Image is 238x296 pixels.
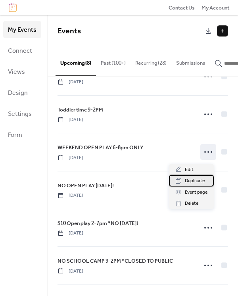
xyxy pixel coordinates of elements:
span: Settings [8,108,32,120]
a: Connect [3,42,41,59]
span: [DATE] [58,230,83,237]
span: Form [8,129,22,141]
span: [DATE] [58,154,83,161]
button: Recurring (28) [131,47,171,75]
span: My Account [202,4,229,12]
a: Design [3,84,41,101]
a: NO SCHOOL CAMP 9-2PM *CLOSED TO PUBLIC [58,257,173,265]
a: Contact Us [169,4,195,12]
span: Contact Us [169,4,195,12]
span: Views [8,66,25,78]
button: Upcoming (8) [56,47,96,76]
span: Design [8,87,28,99]
a: NO OPEN PLAY [DATE]! [58,181,114,190]
img: logo [9,3,17,12]
span: Delete [185,200,198,208]
span: [DATE] [58,192,83,199]
span: My Events [8,24,36,36]
span: [DATE] [58,268,83,275]
span: NO SCHOOL CAMP 9-2PM *CLOSED TO PUBLIC [58,257,173,265]
span: Edit [185,166,194,174]
button: Submissions [171,47,210,75]
span: [DATE] [58,79,83,86]
button: Past (100+) [96,47,131,75]
a: Toddler time 9-2PM [58,106,103,114]
a: WEEKEND OPEN PLAY 6-8pm ONLY [58,143,143,152]
a: Views [3,63,41,80]
span: Event page [185,188,207,196]
a: My Events [3,21,41,38]
a: Form [3,126,41,143]
a: $10 Open play 2-7pm *NO [DATE]! [58,219,138,228]
a: My Account [202,4,229,12]
a: Settings [3,105,41,122]
span: Connect [8,45,32,57]
span: Events [58,24,81,38]
span: [DATE] [58,116,83,123]
span: NO OPEN PLAY [DATE]! [58,182,114,190]
span: Duplicate [185,177,205,185]
span: Toddler time 9-2PM [58,106,103,114]
span: WEEKEND OPEN PLAY 6-8pm ONLY [58,144,143,152]
span: $10 Open play 2-7pm *NO [DATE]! [58,219,138,227]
